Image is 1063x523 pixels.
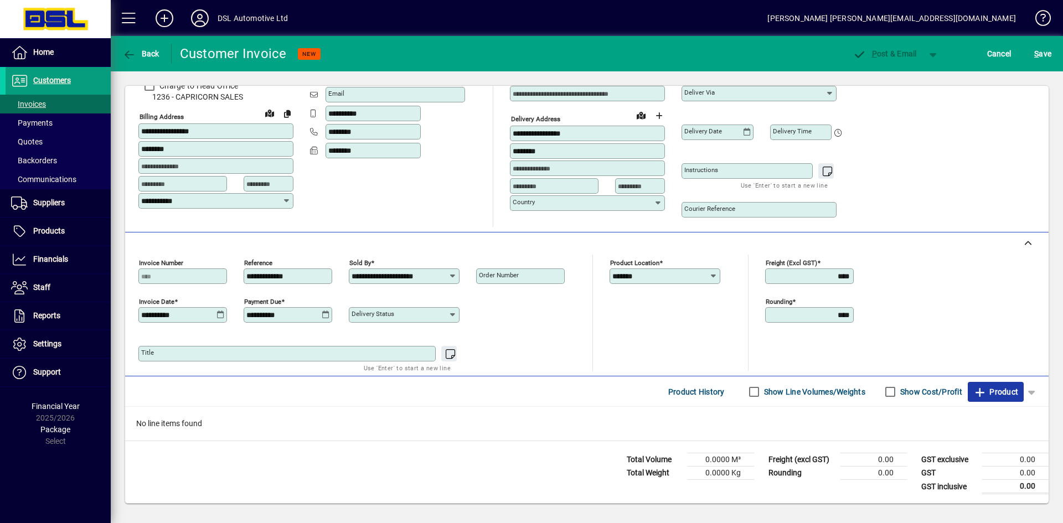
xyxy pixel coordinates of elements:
a: Quotes [6,132,111,151]
button: Add [147,8,182,28]
mat-label: Country [513,198,535,206]
span: ost & Email [853,49,917,58]
td: 0.00 [840,453,907,467]
td: 0.0000 M³ [688,453,754,467]
span: Package [40,425,70,434]
mat-label: Title [141,349,154,356]
button: Cancel [984,44,1014,64]
td: 0.0000 Kg [688,467,754,480]
span: Staff [33,283,50,292]
td: Total Weight [621,467,688,480]
mat-label: Product location [610,259,659,267]
span: Payments [11,118,53,127]
button: Choose address [650,107,668,125]
span: Settings [33,339,61,348]
div: DSL Automotive Ltd [218,9,288,27]
span: Products [33,226,65,235]
a: Support [6,359,111,386]
a: Staff [6,274,111,302]
mat-label: Sold by [349,259,371,267]
a: Knowledge Base [1027,2,1049,38]
a: Financials [6,246,111,273]
mat-hint: Use 'Enter' to start a new line [741,179,828,191]
div: Customer Invoice [180,45,287,63]
mat-label: Courier Reference [684,205,735,213]
mat-label: Delivery time [773,127,812,135]
mat-label: Freight (excl GST) [766,259,817,267]
a: Backorders [6,151,111,170]
span: Quotes [11,137,43,146]
span: Reports [33,311,60,320]
a: Home [6,39,111,66]
label: Show Line Volumes/Weights [762,386,865,397]
span: Support [33,367,61,376]
mat-label: Instructions [684,166,718,174]
a: Reports [6,302,111,330]
mat-label: Order number [479,271,519,279]
span: Backorders [11,156,57,165]
td: Rounding [763,467,840,480]
label: Show Cost/Profit [898,386,962,397]
a: View on map [632,106,650,124]
a: Products [6,218,111,245]
span: NEW [302,50,316,58]
td: 0.00 [840,467,907,480]
td: Total Volume [621,453,688,467]
span: ave [1034,45,1051,63]
mat-label: Rounding [766,298,792,305]
mat-label: Invoice number [139,259,183,267]
button: Product History [664,382,729,402]
button: Save [1031,44,1054,64]
td: GST inclusive [916,480,982,494]
span: Customers [33,76,71,85]
label: Charge to Head Office [157,80,238,91]
span: Cancel [987,45,1012,63]
mat-label: Email [328,90,344,97]
div: [PERSON_NAME] [PERSON_NAME][EMAIL_ADDRESS][DOMAIN_NAME] [767,9,1016,27]
td: GST [916,467,982,480]
span: Suppliers [33,198,65,207]
a: Invoices [6,95,111,113]
span: Back [122,49,159,58]
td: GST exclusive [916,453,982,467]
div: No line items found [125,407,1049,441]
a: Payments [6,113,111,132]
a: Communications [6,170,111,189]
td: 0.00 [982,480,1049,494]
mat-label: Deliver via [684,89,715,96]
a: Settings [6,330,111,358]
span: Invoices [11,100,46,108]
mat-label: Delivery date [684,127,722,135]
span: Financial Year [32,402,80,411]
span: Product [973,383,1018,401]
td: Freight (excl GST) [763,453,840,467]
button: Profile [182,8,218,28]
mat-label: Delivery status [352,310,394,318]
span: 1236 - CAPRICORN SALES [138,91,293,103]
mat-label: Payment due [244,298,281,305]
app-page-header-button: Back [111,44,172,64]
span: Product History [668,383,725,401]
button: Post & Email [847,44,922,64]
mat-hint: Use 'Enter' to start a new line [364,361,451,374]
mat-label: Invoice date [139,298,174,305]
td: 0.00 [982,453,1049,467]
mat-label: Reference [244,259,272,267]
span: P [872,49,877,58]
td: 0.00 [982,467,1049,480]
button: Copy to Delivery address [278,105,296,122]
a: Suppliers [6,189,111,217]
span: Home [33,48,54,56]
a: View on map [261,104,278,122]
button: Product [968,382,1024,402]
span: Financials [33,255,68,263]
span: Communications [11,175,76,184]
span: S [1034,49,1039,58]
button: Back [120,44,162,64]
